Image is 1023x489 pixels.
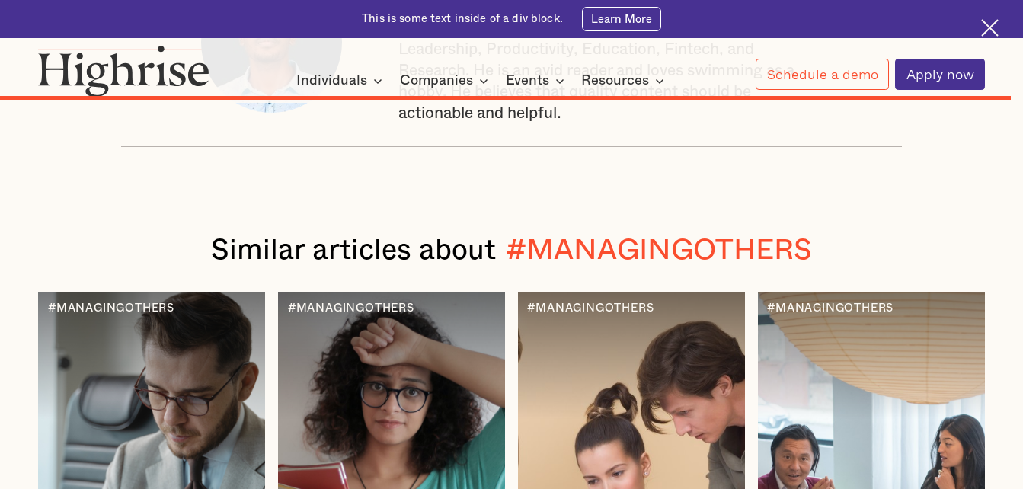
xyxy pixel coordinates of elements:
[400,72,493,90] div: Companies
[527,302,654,315] div: #MANAGINGOTHERS
[581,72,669,90] div: Resources
[400,72,473,90] div: Companies
[582,7,661,31] a: Learn More
[767,302,894,315] div: #MANAGINGOTHERS
[38,45,209,97] img: Highrise logo
[506,72,569,90] div: Events
[581,72,649,90] div: Resources
[895,59,984,90] a: Apply now
[506,233,812,267] div: #MANAGINGOTHERS
[756,59,888,90] a: Schedule a demo
[296,72,367,90] div: Individuals
[288,302,414,315] div: #MANAGINGOTHERS
[48,302,174,315] div: #MANAGINGOTHERS
[296,72,387,90] div: Individuals
[506,72,549,90] div: Events
[211,236,496,264] span: Similar articles about
[362,11,563,27] div: This is some text inside of a div block.
[981,19,999,37] img: Cross icon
